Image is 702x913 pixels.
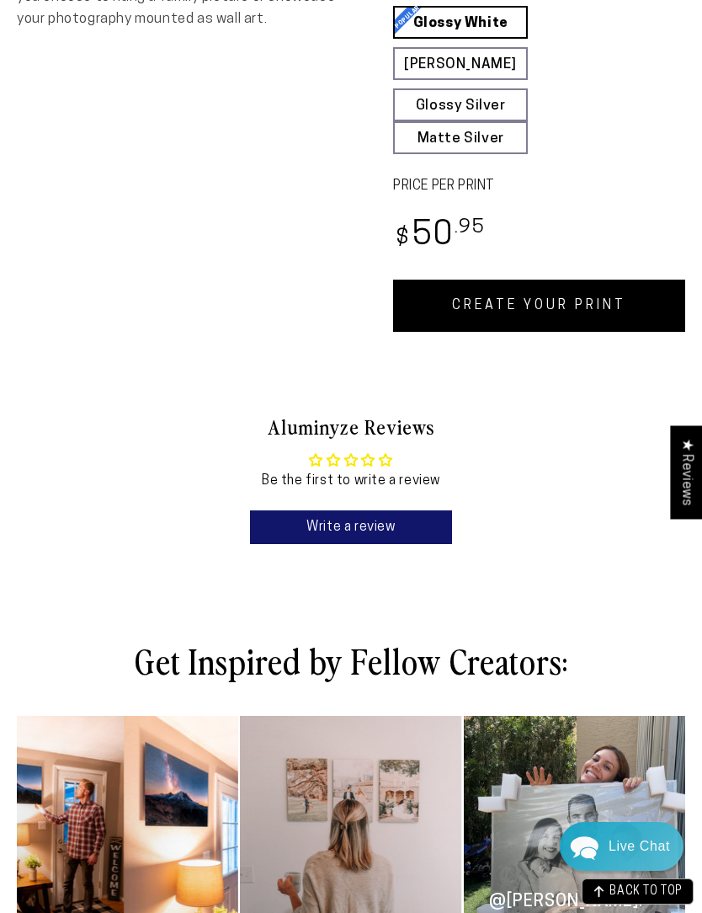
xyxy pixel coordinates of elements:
[393,6,528,39] a: Glossy White
[560,822,683,871] div: Chat widget toggle
[30,413,672,441] h2: Aluminyze Reviews
[393,177,685,196] label: PRICE PER PRINT
[30,451,672,471] div: Average rating is 0.00 stars
[670,425,702,519] div: Click to open Judge.me floating reviews tab
[30,472,672,490] div: Be the first to write a review
[393,47,528,80] a: [PERSON_NAME]
[59,638,643,682] h2: Get Inspired by Fellow Creators:
[609,886,683,898] span: BACK TO TOP
[393,121,528,154] a: Matte Silver
[455,218,485,238] sup: .95
[393,280,685,332] a: CREATE YOUR PRINT
[393,88,528,121] a: Glossy Silver
[393,220,485,253] bdi: 50
[250,510,452,544] a: Write a review
[609,822,670,871] div: Contact Us Directly
[396,227,410,250] span: $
